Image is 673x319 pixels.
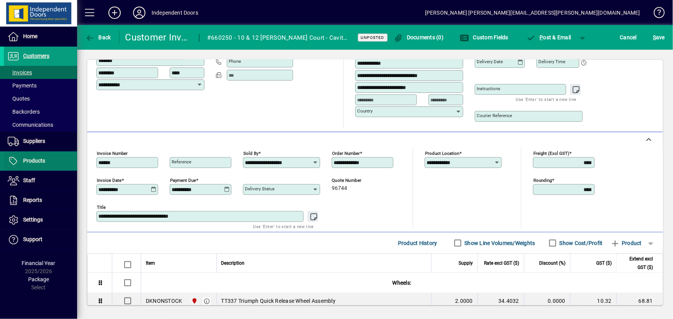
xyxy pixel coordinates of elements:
[23,53,49,59] span: Customers
[4,27,77,46] a: Home
[526,34,571,40] span: ost & Email
[221,297,336,305] span: TT337 Triumph Quick Release Wheel Assembly
[516,95,577,104] mat-hint: Use 'Enter' to start a new line
[477,86,500,91] mat-label: Instructions
[398,237,437,249] span: Product History
[245,186,275,191] mat-label: Delivery status
[4,191,77,210] a: Reports
[540,34,543,40] span: P
[83,30,113,44] button: Back
[332,151,360,156] mat-label: Order number
[392,30,446,44] button: Documents (0)
[22,260,56,266] span: Financial Year
[97,205,106,210] mat-label: Title
[172,159,191,165] mat-label: Reference
[607,236,646,250] button: Product
[23,177,35,183] span: Staff
[4,92,77,105] a: Quotes
[653,31,665,44] span: ave
[533,178,552,183] mat-label: Rounding
[23,138,45,144] span: Suppliers
[28,276,49,282] span: Package
[243,151,258,156] mat-label: Sold by
[4,66,77,79] a: Invoices
[425,7,640,19] div: [PERSON_NAME] [PERSON_NAME][EMAIL_ADDRESS][PERSON_NAME][DOMAIN_NAME]
[4,118,77,131] a: Communications
[146,259,155,267] span: Item
[459,259,473,267] span: Supply
[653,34,656,40] span: S
[229,59,241,64] mat-label: Phone
[152,7,198,19] div: Independent Doors
[8,109,40,115] span: Backorders
[394,34,444,40] span: Documents (0)
[477,113,512,118] mat-label: Courier Reference
[102,6,127,20] button: Add
[4,132,77,151] a: Suppliers
[460,34,508,40] span: Custom Fields
[482,297,519,305] div: 34.4032
[4,230,77,249] a: Support
[77,30,120,44] app-page-header-button: Back
[97,178,121,183] mat-label: Invoice date
[97,151,128,156] mat-label: Invoice number
[361,35,385,40] span: Unposted
[141,273,663,293] div: Wheels:
[127,6,152,20] button: Profile
[23,33,37,39] span: Home
[523,30,575,44] button: Post & Email
[596,259,612,267] span: GST ($)
[616,293,663,309] td: 68.81
[85,34,111,40] span: Back
[618,30,639,44] button: Cancel
[8,69,32,76] span: Invoices
[4,105,77,118] a: Backorders
[8,82,37,89] span: Payments
[558,239,603,247] label: Show Cost/Profit
[570,293,616,309] td: 10.32
[332,178,378,183] span: Quote number
[651,30,667,44] button: Save
[170,178,196,183] mat-label: Payment due
[8,122,53,128] span: Communications
[357,108,373,114] mat-label: Country
[332,185,347,191] span: 96744
[621,255,653,272] span: Extend excl GST ($)
[484,259,519,267] span: Rate excl GST ($)
[4,210,77,230] a: Settings
[23,158,45,164] span: Products
[221,259,245,267] span: Description
[23,236,42,242] span: Support
[620,31,637,44] span: Cancel
[455,297,473,305] span: 2.0000
[538,59,565,64] mat-label: Delivery time
[4,151,77,171] a: Products
[533,151,569,156] mat-label: Freight (excl GST)
[611,237,642,249] span: Product
[8,96,30,102] span: Quotes
[189,297,198,305] span: Christchurch
[524,293,570,309] td: 0.0000
[425,151,459,156] mat-label: Product location
[395,236,440,250] button: Product History
[207,32,348,44] div: #660250 - 10 & 12 [PERSON_NAME] Court - Cavity Wheels
[463,239,535,247] label: Show Line Volumes/Weights
[253,222,314,231] mat-hint: Use 'Enter' to start a new line
[458,30,510,44] button: Custom Fields
[23,197,42,203] span: Reports
[539,259,565,267] span: Discount (%)
[23,217,43,223] span: Settings
[477,59,503,64] mat-label: Delivery date
[146,297,182,305] div: DKNONSTOCK
[648,2,663,27] a: Knowledge Base
[4,79,77,92] a: Payments
[125,31,192,44] div: Customer Invoice
[4,171,77,190] a: Staff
